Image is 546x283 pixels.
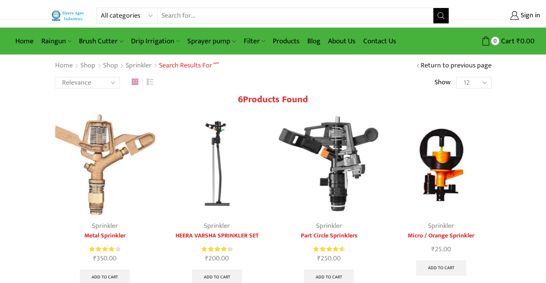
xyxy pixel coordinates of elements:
span: ₹ [93,253,97,264]
nav: Breadcrumb [55,61,219,71]
a: Contact Us [359,32,400,50]
a: Return to previous page [421,61,492,71]
a: Home [11,32,38,50]
a: 0 Cart ₹0.00 [457,34,535,48]
a: Shop [80,61,96,71]
a: Products [269,32,303,50]
span: Sign in [519,11,540,21]
span: Rated out of 5 [313,245,343,253]
bdi: 200.00 [205,253,229,264]
span: Cart [499,36,515,46]
a: Sprinkler [204,220,230,232]
img: Orange-Sprinkler [391,115,492,215]
a: Filter [240,32,269,50]
bdi: 25.00 [431,244,451,255]
span: Rated out of 5 [202,245,229,253]
div: Rated 4.00 out of 5 [89,245,120,253]
span: ₹ [317,253,321,264]
div: Rated 4.67 out of 5 [313,245,344,253]
img: Metal Sprinkler [55,115,156,215]
a: Sign in [461,9,540,23]
a: Sprinkler [92,220,118,232]
a: Sprayer pump [184,32,239,50]
img: part circle sprinkler [279,115,380,215]
span: Show [435,78,451,88]
h1: Search results for “” [159,62,219,70]
bdi: 0.00 [516,35,535,47]
a: Micro / Orange Sprinkler [391,231,492,240]
a: About Us [324,32,359,50]
a: Shop [103,61,118,71]
div: Rated 4.37 out of 5 [202,245,233,253]
img: Impact Mini Sprinkler [167,115,267,215]
bdi: 350.00 [93,253,116,264]
span: Rated out of 5 [89,245,114,253]
a: Sprinkler [428,220,454,232]
a: Metal Sprinkler [55,231,156,240]
span: ₹ [516,35,520,47]
span: 0 [491,37,499,45]
a: Blog [303,32,324,50]
a: Sprinkler [316,220,342,232]
bdi: 250.00 [317,253,341,264]
a: Add to cart: “Micro / Orange Sprinkler” [416,260,466,276]
span: 6 [238,92,243,107]
a: Part Circle Sprinklers [279,231,380,240]
a: Drip Irrigation [127,32,184,50]
a: HEERA VARSHA SPRINKLER SET [167,231,267,240]
select: Shop order [55,77,120,88]
span: Products found [243,92,308,107]
a: Home [55,61,73,71]
input: Search for... [157,8,434,23]
a: Raingun [38,32,75,50]
button: Search button [433,8,449,23]
span: ₹ [205,253,208,264]
span: ₹ [431,244,435,255]
a: Sprinkler [125,61,152,71]
a: Brush Cutter [75,32,127,50]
